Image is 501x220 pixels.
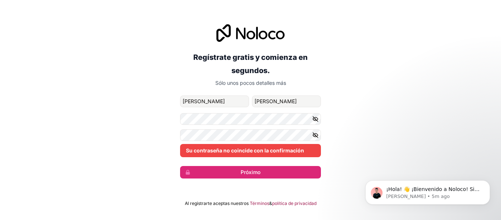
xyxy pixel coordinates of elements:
[215,80,286,86] font: Sólo unos pocos detalles más
[180,129,321,141] input: Confirmar Contraseña
[241,169,260,175] font: Próximo
[180,95,249,107] input: nombre de pila
[250,201,269,206] a: Términos
[252,95,321,107] input: apellido
[193,53,308,75] font: Regístrate gratis y comienza en segundos.
[186,147,304,154] font: Su contraseña no coincide con la confirmación
[185,201,249,206] font: Al registrarte aceptas nuestros
[180,113,321,125] input: Contraseña
[269,201,272,206] font: &
[272,201,317,206] a: política de privacidad
[354,165,501,216] iframe: Mensaje de notificaciones del intercomunicador
[180,166,321,178] button: Próximo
